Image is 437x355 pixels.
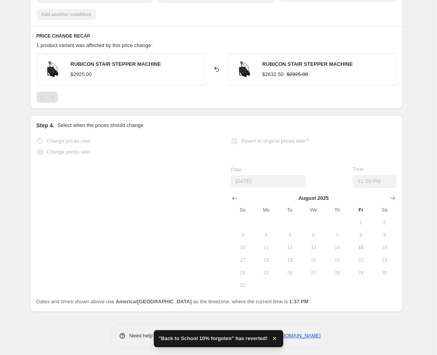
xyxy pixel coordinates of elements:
[258,207,275,213] span: Mo
[281,232,299,238] span: 5
[231,241,254,254] button: Sunday August 10 2025
[352,207,370,213] span: Fr
[349,204,373,216] th: Friday
[229,193,240,204] button: Show previous month, July 2025
[41,58,64,81] img: 45_d50a1344-ebb0-4ba7-8e00-c4aa2e754a7d_80x.webp
[373,229,396,241] button: Saturday August 9 2025
[47,149,91,155] span: Change prices later
[158,335,267,342] span: "Back to School 10% forgoten" has reverted!
[231,279,254,292] button: Sunday August 31 2025
[281,245,299,251] span: 12
[373,216,396,229] button: Saturday August 2 2025
[302,241,325,254] button: Wednesday August 13 2025
[349,216,373,229] button: Friday August 1 2025
[302,266,325,279] button: Wednesday August 27 2025
[349,266,373,279] button: Friday August 29 2025
[231,254,254,266] button: Sunday August 17 2025
[376,257,393,263] span: 23
[255,229,278,241] button: Monday August 4 2025
[325,254,349,266] button: Thursday August 21 2025
[305,245,322,251] span: 13
[328,270,346,276] span: 28
[387,193,398,204] button: Show next month, September 2025
[278,254,302,266] button: Tuesday August 19 2025
[258,270,275,276] span: 25
[352,270,370,276] span: 29
[36,92,58,103] nav: Pagination
[373,254,396,266] button: Saturday August 23 2025
[47,138,90,144] span: Change prices now
[281,257,299,263] span: 19
[349,254,373,266] button: Friday August 22 2025
[352,245,370,251] span: 15
[376,219,393,226] span: 2
[352,232,370,238] span: 8
[233,58,256,81] img: 45_d50a1344-ebb0-4ba7-8e00-c4aa2e754a7d_80x.webp
[305,232,322,238] span: 6
[352,257,370,263] span: 22
[262,71,284,78] div: $2632.50
[328,245,346,251] span: 14
[328,207,346,213] span: Th
[234,282,251,288] span: 31
[234,232,251,238] span: 3
[353,166,364,172] span: Time
[231,167,241,172] span: Date
[255,241,278,254] button: Monday August 11 2025
[353,175,397,188] input: 12:00
[373,266,396,279] button: Saturday August 30 2025
[231,229,254,241] button: Sunday August 3 2025
[302,254,325,266] button: Wednesday August 20 2025
[376,232,393,238] span: 9
[234,257,251,263] span: 17
[376,245,393,251] span: 16
[302,204,325,216] th: Wednesday
[278,241,302,254] button: Tuesday August 12 2025
[373,204,396,216] th: Saturday
[231,175,306,188] input: 8/15/2025
[349,241,373,254] button: Today Friday August 15 2025
[305,270,322,276] span: 27
[116,299,192,304] b: America/[GEOGRAPHIC_DATA]
[325,229,349,241] button: Thursday August 7 2025
[289,299,308,304] b: 1:37 PM
[255,254,278,266] button: Monday August 18 2025
[258,245,275,251] span: 11
[36,42,153,48] span: 1 product variant was affected by this price change:
[278,229,302,241] button: Tuesday August 5 2025
[57,121,143,129] p: Select when the prices should change
[234,245,251,251] span: 10
[71,71,92,78] div: $2925.00
[328,232,346,238] span: 7
[376,270,393,276] span: 30
[325,204,349,216] th: Thursday
[255,204,278,216] th: Monday
[231,204,254,216] th: Sunday
[258,257,275,263] span: 18
[278,266,302,279] button: Tuesday August 26 2025
[349,229,373,241] button: Friday August 8 2025
[255,266,278,279] button: Monday August 25 2025
[281,207,299,213] span: Tu
[36,121,55,129] h2: Step 4.
[328,257,346,263] span: 21
[281,270,299,276] span: 26
[305,207,322,213] span: We
[231,266,254,279] button: Sunday August 24 2025
[305,257,322,263] span: 20
[373,241,396,254] button: Saturday August 16 2025
[376,207,393,213] span: Sa
[302,229,325,241] button: Wednesday August 6 2025
[36,33,397,39] h6: PRICE CHANGE RECAP
[258,232,275,238] span: 4
[234,207,251,213] span: Su
[325,266,349,279] button: Thursday August 28 2025
[262,61,353,67] span: RUBICON STAIR STEPPER MACHINE
[287,71,308,78] strike: $2925.00
[278,204,302,216] th: Tuesday
[129,333,179,339] span: Need help? Read the
[36,299,309,304] span: Dates and times shown above use as the timezone, where the current time is
[325,241,349,254] button: Thursday August 14 2025
[352,219,370,226] span: 1
[71,61,161,67] span: RUBICON STAIR STEPPER MACHINE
